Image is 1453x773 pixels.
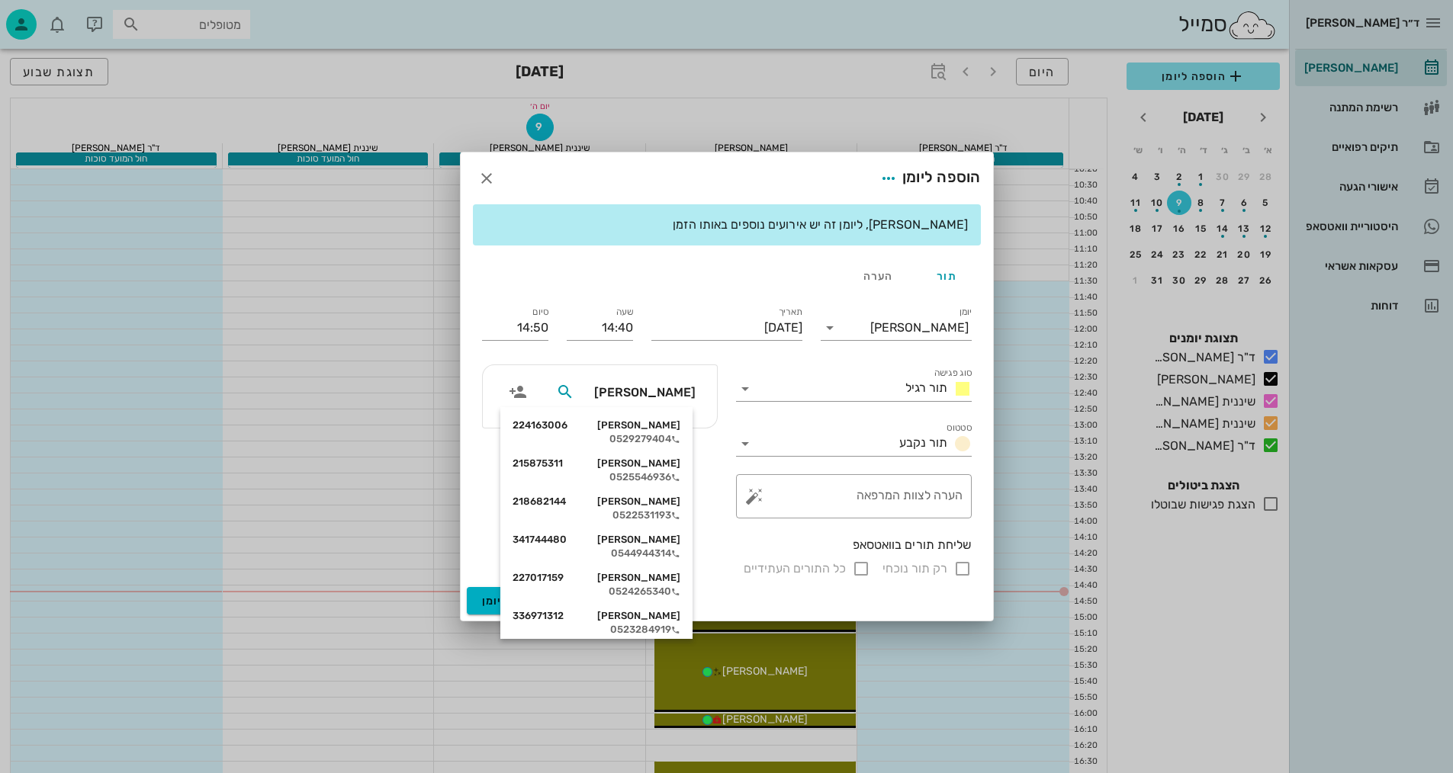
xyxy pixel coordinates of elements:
div: סטטוסתור נקבע [736,431,972,456]
div: [PERSON_NAME] [513,572,680,584]
div: [PERSON_NAME] [513,457,680,470]
label: יומן [959,306,972,318]
span: 336971312 [513,610,564,622]
label: תאריך [778,306,802,318]
div: 0523284919 [513,624,680,636]
span: 215875311 [513,457,563,470]
span: 218682144 [513,496,566,508]
label: סוג פגישה [934,367,972,379]
div: שליחת תורים בוואטסאפ [482,537,972,553]
span: 341744480 [513,534,567,546]
div: 0529279404 [513,433,680,445]
div: תור [912,258,981,294]
div: [PERSON_NAME] [513,534,680,546]
label: סיום [532,306,548,318]
div: [PERSON_NAME] [513,496,680,508]
span: 224163006 [513,419,567,431]
span: [PERSON_NAME], ליומן זה יש אירועים נוספים באותו הזמן [673,217,968,232]
span: תור נקבע [899,435,947,450]
span: תור רגיל [905,380,947,395]
div: יומן[PERSON_NAME] [821,316,972,340]
span: 227017159 [513,572,564,584]
div: [PERSON_NAME] [870,321,969,335]
div: [PERSON_NAME] [513,419,680,431]
div: 0544944314 [513,547,680,560]
div: [PERSON_NAME] [513,610,680,622]
span: הוספה ליומן [482,595,547,608]
button: הוספה ליומן [467,587,562,614]
div: הוספה ליומן [875,165,981,192]
div: 0524265340 [513,585,680,598]
div: 0522531193 [513,509,680,521]
div: הערה [844,258,912,294]
label: שעה [616,306,633,318]
div: 0525546936 [513,471,680,483]
label: סטטוס [947,422,972,434]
